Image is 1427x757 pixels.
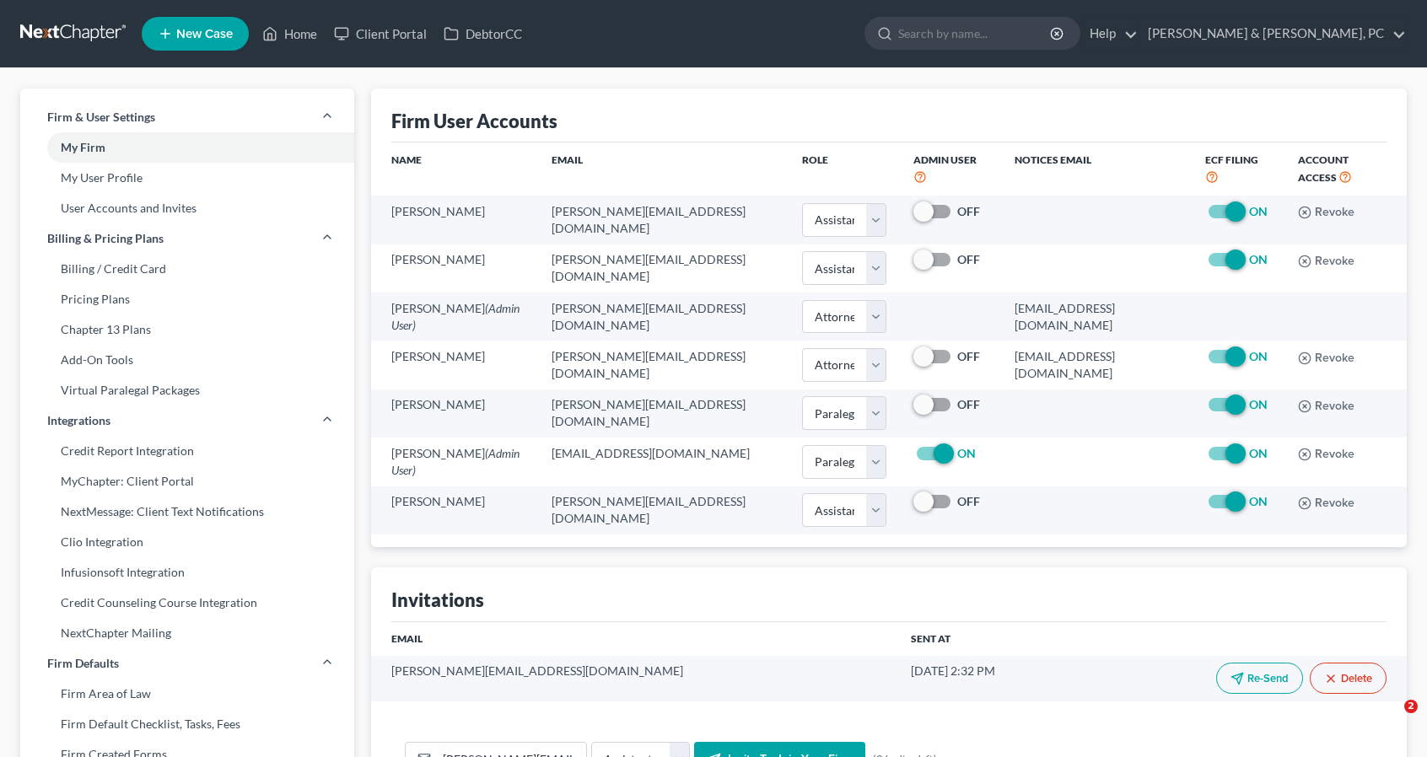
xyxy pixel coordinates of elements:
a: Chapter 13 Plans [20,314,354,345]
th: Email [538,142,789,196]
a: Client Portal [326,19,435,49]
a: Infusionsoft Integration [20,557,354,588]
strong: OFF [957,204,980,218]
button: Revoke [1298,400,1354,413]
strong: OFF [957,252,980,266]
span: Account Access [1298,153,1349,184]
th: Role [789,142,900,196]
span: Billing & Pricing Plans [47,230,164,247]
th: Notices Email [1001,142,1192,196]
strong: ON [1249,349,1268,363]
td: [PERSON_NAME] [371,293,538,341]
strong: ON [1249,204,1268,218]
a: Billing & Pricing Plans [20,223,354,254]
a: Credit Counseling Course Integration [20,588,354,618]
td: [PERSON_NAME][EMAIL_ADDRESS][DOMAIN_NAME] [538,293,789,341]
a: Pricing Plans [20,284,354,314]
a: Add-On Tools [20,345,354,375]
strong: OFF [957,349,980,363]
td: [EMAIL_ADDRESS][DOMAIN_NAME] [1001,341,1192,389]
a: MyChapter: Client Portal [20,466,354,497]
td: [PERSON_NAME] [371,438,538,486]
a: My User Profile [20,163,354,193]
th: Email [371,622,897,656]
a: Billing / Credit Card [20,254,354,284]
span: Integrations [47,412,110,429]
a: Help [1081,19,1138,49]
a: NextMessage: Client Text Notifications [20,497,354,527]
a: Firm Defaults [20,648,354,679]
span: (Admin User) [391,301,520,332]
span: ECF Filing [1205,153,1258,166]
strong: ON [1249,494,1268,508]
button: Revoke [1298,352,1354,365]
td: [PERSON_NAME][EMAIL_ADDRESS][DOMAIN_NAME] [538,244,789,293]
a: Home [254,19,326,49]
strong: ON [957,446,976,460]
td: [PERSON_NAME][EMAIL_ADDRESS][DOMAIN_NAME] [371,656,897,701]
td: [PERSON_NAME][EMAIL_ADDRESS][DOMAIN_NAME] [538,389,789,438]
strong: ON [1249,252,1268,266]
td: [PERSON_NAME] [371,486,538,534]
input: Search by name... [898,18,1053,49]
button: Delete [1310,663,1387,694]
strong: ON [1249,397,1268,411]
button: Revoke [1298,448,1354,461]
a: Firm Default Checklist, Tasks, Fees [20,709,354,739]
span: Firm Defaults [47,655,119,672]
a: My Firm [20,132,354,163]
a: Clio Integration [20,527,354,557]
span: Admin User [913,153,977,166]
td: [PERSON_NAME] [371,244,538,293]
iframe: Intercom live chat [1370,700,1410,740]
span: (Admin User) [391,446,520,477]
td: [EMAIL_ADDRESS][DOMAIN_NAME] [538,438,789,486]
span: 2 [1404,700,1418,713]
button: Revoke [1298,206,1354,219]
span: New Case [176,28,233,40]
button: Revoke [1298,497,1354,510]
td: [PERSON_NAME][EMAIL_ADDRESS][DOMAIN_NAME] [538,341,789,389]
td: [PERSON_NAME] [371,389,538,438]
a: Firm & User Settings [20,102,354,132]
th: Name [371,142,538,196]
span: Firm & User Settings [47,109,155,126]
div: Invitations [391,588,484,612]
td: [PERSON_NAME] [371,196,538,244]
a: User Accounts and Invites [20,193,354,223]
a: Firm Area of Law [20,679,354,709]
a: Integrations [20,405,354,436]
button: Re-Send [1216,663,1303,694]
a: DebtorCC [435,19,530,49]
button: Revoke [1298,255,1354,268]
a: Credit Report Integration [20,436,354,466]
a: Virtual Paralegal Packages [20,375,354,405]
strong: OFF [957,397,980,411]
div: Firm User Accounts [391,109,557,133]
td: [DATE] 2:32 PM [897,656,1077,701]
strong: ON [1249,446,1268,460]
td: [PERSON_NAME][EMAIL_ADDRESS][DOMAIN_NAME] [538,486,789,534]
td: [PERSON_NAME][EMAIL_ADDRESS][DOMAIN_NAME] [538,196,789,244]
td: [EMAIL_ADDRESS][DOMAIN_NAME] [1001,293,1192,341]
th: Sent At [897,622,1077,656]
a: NextChapter Mailing [20,618,354,648]
a: [PERSON_NAME] & [PERSON_NAME], PC [1139,19,1406,49]
td: [PERSON_NAME] [371,341,538,389]
strong: OFF [957,494,980,508]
